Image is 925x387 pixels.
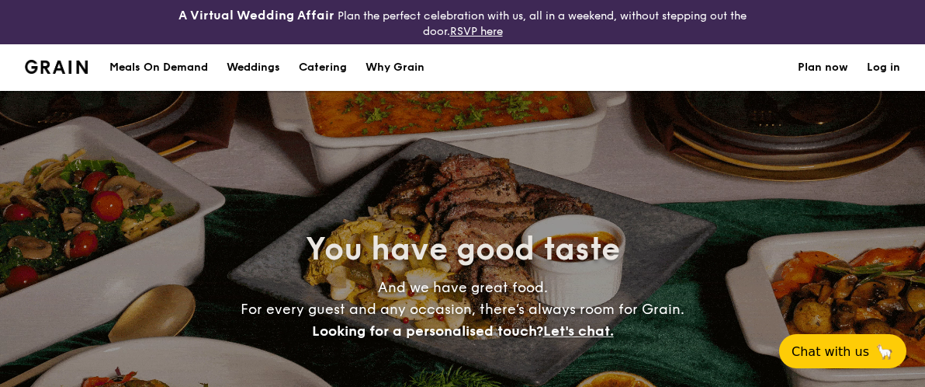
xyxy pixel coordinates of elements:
span: Chat with us [792,344,869,359]
div: Meals On Demand [109,44,208,91]
a: Logotype [25,60,88,74]
span: You have good taste [306,231,620,268]
a: Weddings [217,44,289,91]
div: Weddings [227,44,280,91]
a: Catering [289,44,356,91]
img: Grain [25,60,88,74]
button: Chat with us🦙 [779,334,906,368]
span: Let's chat. [543,322,614,340]
a: Plan now [798,44,848,91]
div: Plan the perfect celebration with us, all in a weekend, without stepping out the door. [154,6,771,38]
h4: A Virtual Wedding Affair [178,6,334,25]
span: And we have great food. For every guest and any occasion, there’s always room for Grain. [241,279,684,340]
a: Log in [867,44,900,91]
a: RSVP here [450,25,503,38]
span: Looking for a personalised touch? [312,322,543,340]
div: Why Grain [365,44,424,91]
a: Why Grain [356,44,434,91]
span: 🦙 [875,343,894,361]
a: Meals On Demand [100,44,217,91]
h1: Catering [299,44,347,91]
